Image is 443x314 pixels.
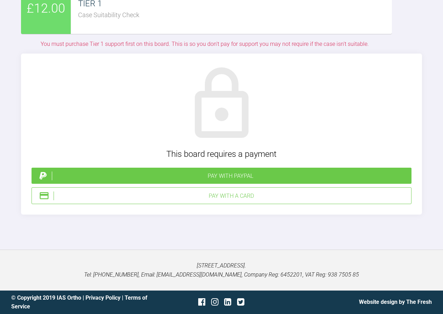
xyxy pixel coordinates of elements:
div: You must purchase Tier 1 support first on this board. This is so you don't pay for support you ma... [21,40,388,49]
a: Website design by The Fresh [359,299,432,305]
div: This board requires a payment [32,147,411,161]
img: stripeIcon.ae7d7783.svg [39,190,49,201]
div: © Copyright 2019 IAS Ortho | | [11,293,151,311]
div: Pay with PayPal [52,172,409,181]
p: [STREET_ADDRESS]. Tel: [PHONE_NUMBER], Email: [EMAIL_ADDRESS][DOMAIN_NAME], Company Reg: 6452201,... [11,261,432,279]
div: Pay with a Card [54,191,408,201]
div: Case Suitability Check [78,10,392,20]
img: lock.6dc949b6.svg [181,64,262,145]
a: Privacy Policy [85,294,120,301]
img: paypal.a7a4ce45.svg [38,170,48,181]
